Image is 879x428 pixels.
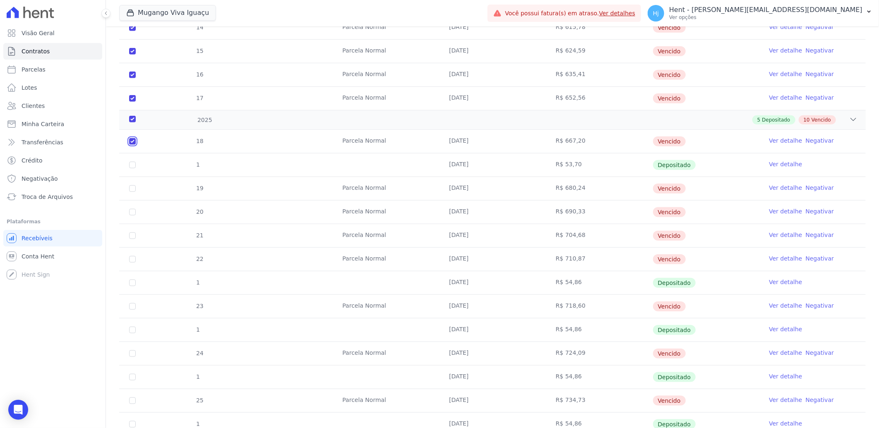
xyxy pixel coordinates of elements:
td: R$ 54,86 [546,366,653,389]
div: Plataformas [7,217,99,227]
span: Parcelas [22,65,46,74]
a: Troca de Arquivos [3,189,102,205]
span: Depositado [653,278,696,288]
span: 21 [195,232,204,239]
span: 25 [195,397,204,404]
button: Mugango Viva Iguaçu [119,5,216,21]
a: Negativar [806,47,834,54]
span: Troca de Arquivos [22,193,73,201]
a: Recebíveis [3,230,102,246]
td: Parcela Normal [332,389,439,412]
a: Negativar [806,184,834,191]
a: Ver detalhe [769,325,802,333]
td: Parcela Normal [332,63,439,86]
span: Crédito [22,156,43,165]
p: Ver opções [669,14,862,21]
a: Negativação [3,170,102,187]
span: Vencido [653,46,686,56]
input: Só é possível selecionar pagamentos em aberto [129,327,136,333]
span: 17 [195,95,204,101]
a: Visão Geral [3,25,102,41]
td: R$ 635,41 [546,63,653,86]
a: Ver detalhe [769,419,802,428]
td: R$ 710,87 [546,248,653,271]
td: [DATE] [439,342,546,365]
a: Negativar [806,137,834,144]
td: Parcela Normal [332,342,439,365]
span: 20 [195,208,204,215]
button: Hj Hent - [PERSON_NAME][EMAIL_ADDRESS][DOMAIN_NAME] Ver opções [641,2,879,25]
a: Transferências [3,134,102,151]
input: default [129,72,136,78]
span: Vencido [653,231,686,241]
a: Ver detalhe [769,136,802,145]
input: default [129,95,136,102]
td: [DATE] [439,271,546,294]
td: R$ 652,56 [546,87,653,110]
td: R$ 724,09 [546,342,653,365]
td: [DATE] [439,224,546,247]
span: Depositado [653,372,696,382]
span: Vencido [653,254,686,264]
span: 1 [195,421,200,427]
td: [DATE] [439,248,546,271]
a: Ver detalhe [769,46,802,55]
input: Só é possível selecionar pagamentos em aberto [129,280,136,286]
td: Parcela Normal [332,87,439,110]
span: Depositado [653,325,696,335]
input: default [129,397,136,404]
td: R$ 680,24 [546,177,653,200]
span: Visão Geral [22,29,55,37]
a: Ver detalhe [769,231,802,239]
a: Parcelas [3,61,102,78]
input: default [129,185,136,192]
span: Minha Carteira [22,120,64,128]
span: Vencido [653,70,686,80]
td: [DATE] [439,87,546,110]
td: [DATE] [439,130,546,153]
span: 1 [195,326,200,333]
input: default [129,232,136,239]
td: Parcela Normal [332,177,439,200]
a: Negativar [806,232,834,238]
input: Só é possível selecionar pagamentos em aberto [129,421,136,428]
a: Negativar [806,94,834,101]
a: Ver detalhes [599,10,636,17]
a: Ver detalhe [769,184,802,192]
span: Vencido [653,301,686,311]
input: default [129,303,136,310]
span: Vencido [653,396,686,406]
span: 23 [195,303,204,309]
a: Contratos [3,43,102,60]
input: default [129,24,136,31]
a: Ver detalhe [769,254,802,263]
td: R$ 704,68 [546,224,653,247]
input: default [129,48,136,55]
a: Minha Carteira [3,116,102,132]
td: [DATE] [439,153,546,177]
span: Vencido [653,23,686,33]
span: 10 [804,116,810,124]
td: R$ 54,86 [546,318,653,342]
input: Só é possível selecionar pagamentos em aberto [129,374,136,380]
td: R$ 667,20 [546,130,653,153]
td: R$ 734,73 [546,389,653,412]
a: Ver detalhe [769,372,802,380]
span: Negativação [22,175,58,183]
span: Vencido [653,93,686,103]
td: Parcela Normal [332,248,439,271]
a: Negativar [806,397,834,403]
span: Transferências [22,138,63,146]
a: Negativar [806,24,834,30]
td: R$ 718,60 [546,295,653,318]
td: R$ 53,70 [546,153,653,177]
input: default [129,209,136,215]
td: Parcela Normal [332,130,439,153]
a: Negativar [806,302,834,309]
a: Crédito [3,152,102,169]
span: 18 [195,138,204,144]
input: default [129,138,136,145]
span: 1 [195,373,200,380]
input: default [129,256,136,263]
span: Recebíveis [22,234,53,242]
